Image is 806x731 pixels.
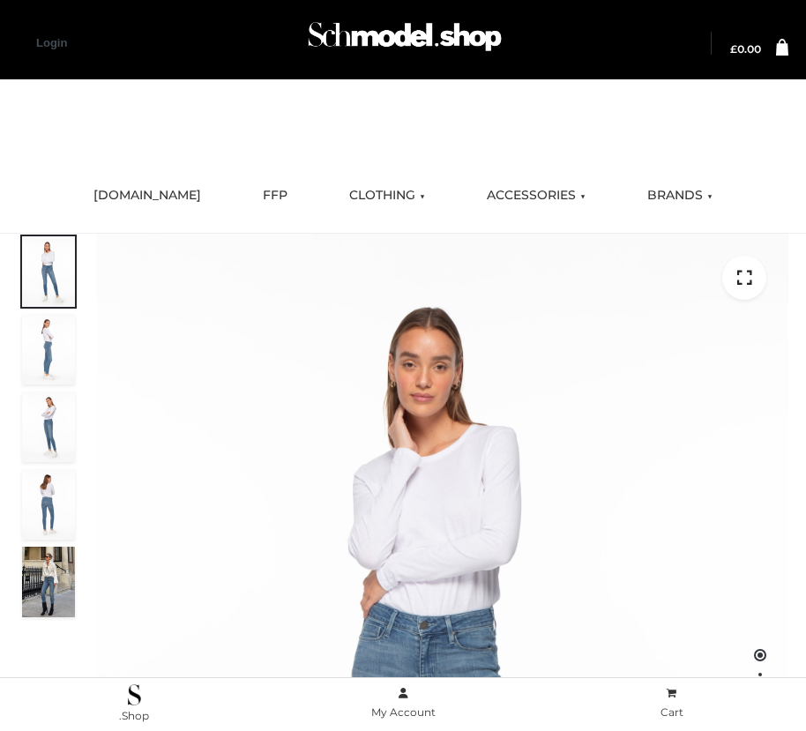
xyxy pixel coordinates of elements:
[22,236,75,307] img: 2001KLX-Ava-skinny-cove-1-scaled_9b141654-9513-48e5-b76c-3dc7db129200.jpg
[119,709,149,722] span: .Shop
[300,15,506,72] a: Schmodel Admin 964
[474,176,599,215] a: ACCESSORIES
[371,705,436,719] span: My Account
[336,176,438,215] a: CLOTHING
[537,683,806,723] a: Cart
[80,176,214,215] a: [DOMAIN_NAME]
[303,10,506,72] img: Schmodel Admin 964
[660,705,683,719] span: Cart
[128,684,141,705] img: .Shop
[36,36,67,49] a: Login
[634,176,726,215] a: BRANDS
[22,469,75,540] img: 2001KLX-Ava-skinny-cove-2-scaled_32c0e67e-5e94-449c-a916-4c02a8c03427.jpg
[730,42,737,56] span: £
[730,44,761,55] a: £0.00
[22,392,75,462] img: 2001KLX-Ava-skinny-cove-3-scaled_eb6bf915-b6b9-448f-8c6c-8cabb27fd4b2.jpg
[730,42,761,56] bdi: 0.00
[250,176,301,215] a: FFP
[22,547,75,617] img: Bowery-Skinny_Cove-1.jpg
[22,314,75,384] img: 2001KLX-Ava-skinny-cove-4-scaled_4636a833-082b-4702-abec-fd5bf279c4fc.jpg
[269,683,538,723] a: My Account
